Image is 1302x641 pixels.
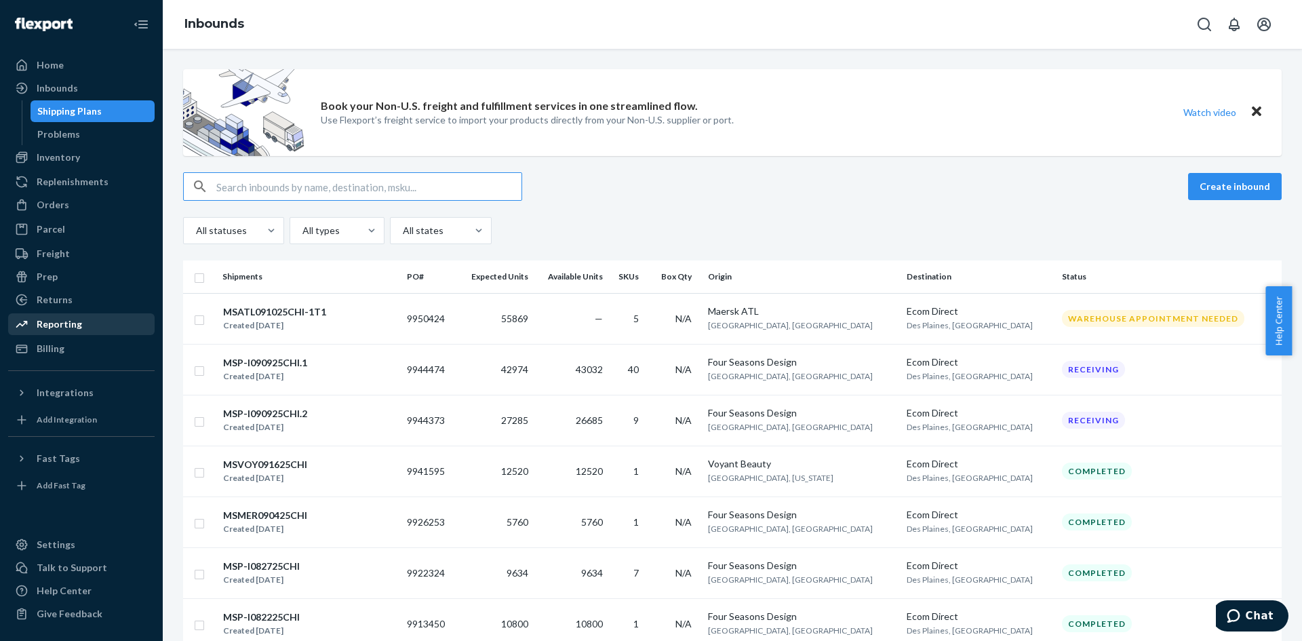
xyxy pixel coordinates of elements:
[576,364,603,375] span: 43032
[37,584,92,598] div: Help Center
[223,471,307,485] div: Created [DATE]
[37,317,82,331] div: Reporting
[37,607,102,621] div: Give Feedback
[501,465,528,477] span: 12520
[675,364,692,375] span: N/A
[1250,11,1278,38] button: Open account menu
[223,319,326,332] div: Created [DATE]
[628,364,639,375] span: 40
[15,18,73,31] img: Flexport logo
[1062,310,1244,327] div: Warehouse Appointment Needed
[1062,615,1132,632] div: Completed
[708,406,896,420] div: Four Seasons Design
[675,618,692,629] span: N/A
[8,475,155,497] a: Add Fast Tag
[174,5,255,44] ol: breadcrumbs
[708,305,896,318] div: Maersk ATL
[8,448,155,469] button: Fast Tags
[907,305,1051,318] div: Ecom Direct
[1248,102,1265,122] button: Close
[1188,173,1282,200] button: Create inbound
[581,567,603,579] span: 9634
[708,355,896,369] div: Four Seasons Design
[708,524,873,534] span: [GEOGRAPHIC_DATA], [GEOGRAPHIC_DATA]
[708,422,873,432] span: [GEOGRAPHIC_DATA], [GEOGRAPHIC_DATA]
[8,409,155,431] a: Add Integration
[501,313,528,324] span: 55869
[708,473,833,483] span: [GEOGRAPHIC_DATA], [US_STATE]
[1062,412,1125,429] div: Receiving
[223,522,307,536] div: Created [DATE]
[8,77,155,99] a: Inbounds
[321,98,698,114] p: Book your Non-U.S. freight and fulfillment services in one streamlined flow.
[184,16,244,31] a: Inbounds
[37,128,80,141] div: Problems
[633,313,639,324] span: 5
[8,313,155,335] a: Reporting
[907,422,1033,432] span: Des Plaines, [GEOGRAPHIC_DATA]
[576,465,603,477] span: 12520
[223,624,300,638] div: Created [DATE]
[1265,286,1292,355] button: Help Center
[501,364,528,375] span: 42974
[633,516,639,528] span: 1
[37,561,107,575] div: Talk to Support
[534,260,608,293] th: Available Units
[8,218,155,240] a: Parcel
[8,266,155,288] a: Prep
[8,382,155,404] button: Integrations
[708,625,873,636] span: [GEOGRAPHIC_DATA], [GEOGRAPHIC_DATA]
[1062,513,1132,530] div: Completed
[37,293,73,307] div: Returns
[507,516,528,528] span: 5760
[633,414,639,426] span: 9
[1062,463,1132,480] div: Completed
[8,338,155,360] a: Billing
[8,557,155,579] button: Talk to Support
[708,575,873,585] span: [GEOGRAPHIC_DATA], [GEOGRAPHIC_DATA]
[217,260,401,293] th: Shipments
[37,342,64,355] div: Billing
[8,289,155,311] a: Returns
[37,538,75,551] div: Settings
[8,243,155,265] a: Freight
[708,371,873,381] span: [GEOGRAPHIC_DATA], [GEOGRAPHIC_DATA]
[608,260,650,293] th: SKUs
[1062,361,1125,378] div: Receiving
[456,260,533,293] th: Expected Units
[401,395,457,446] td: 9944373
[216,173,521,200] input: Search inbounds by name, destination, msku...
[650,260,703,293] th: Box Qty
[37,247,70,260] div: Freight
[1216,600,1288,634] iframe: Opens a widget where you can chat to one of our agents
[907,575,1033,585] span: Des Plaines, [GEOGRAPHIC_DATA]
[31,123,155,145] a: Problems
[8,603,155,625] button: Give Feedback
[633,618,639,629] span: 1
[31,100,155,122] a: Shipping Plans
[633,567,639,579] span: 7
[576,618,603,629] span: 10800
[581,516,603,528] span: 5760
[1057,260,1282,293] th: Status
[907,508,1051,522] div: Ecom Direct
[127,11,155,38] button: Close Navigation
[401,344,457,395] td: 9944474
[633,465,639,477] span: 1
[708,508,896,522] div: Four Seasons Design
[401,497,457,547] td: 9926253
[37,104,102,118] div: Shipping Plans
[37,198,69,212] div: Orders
[907,457,1051,471] div: Ecom Direct
[708,610,896,623] div: Four Seasons Design
[223,458,307,471] div: MSVOY091625CHI
[675,414,692,426] span: N/A
[223,573,300,587] div: Created [DATE]
[675,313,692,324] span: N/A
[8,54,155,76] a: Home
[37,480,85,491] div: Add Fast Tag
[576,414,603,426] span: 26685
[8,580,155,602] a: Help Center
[907,371,1033,381] span: Des Plaines, [GEOGRAPHIC_DATA]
